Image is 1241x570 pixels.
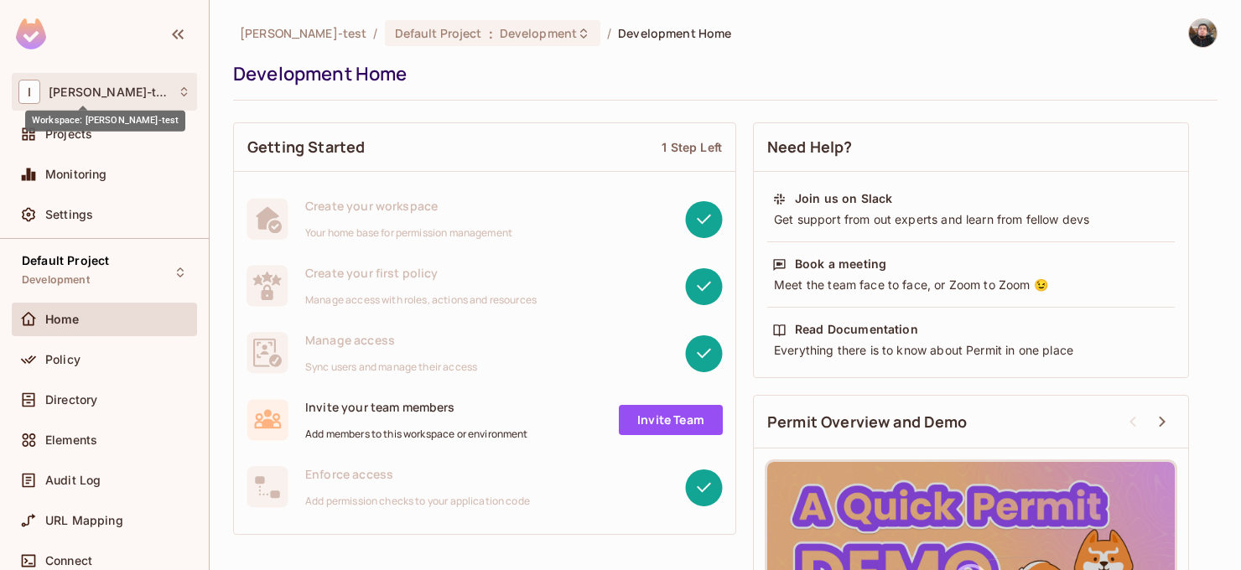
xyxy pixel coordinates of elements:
[305,495,530,508] span: Add permission checks to your application code
[240,25,366,41] span: the active workspace
[49,85,169,99] span: Workspace: Ignacio-test
[772,342,1170,359] div: Everything there is to know about Permit in one place
[795,321,918,338] div: Read Documentation
[305,265,537,281] span: Create your first policy
[305,399,528,415] span: Invite your team members
[305,360,477,374] span: Sync users and manage their access
[45,208,93,221] span: Settings
[1189,19,1217,47] img: Ignacio Suarez
[18,80,40,104] span: I
[305,226,512,240] span: Your home base for permission management
[22,254,109,267] span: Default Project
[619,405,723,435] a: Invite Team
[25,111,185,132] div: Workspace: [PERSON_NAME]-test
[45,393,97,407] span: Directory
[45,168,107,181] span: Monitoring
[45,353,80,366] span: Policy
[500,25,577,41] span: Development
[45,313,80,326] span: Home
[772,277,1170,293] div: Meet the team face to face, or Zoom to Zoom 😉
[767,137,853,158] span: Need Help?
[373,25,377,41] li: /
[233,61,1209,86] div: Development Home
[45,554,92,567] span: Connect
[618,25,731,41] span: Development Home
[305,293,537,307] span: Manage access with roles, actions and resources
[767,412,968,433] span: Permit Overview and Demo
[772,211,1170,228] div: Get support from out experts and learn from fellow devs
[795,256,886,272] div: Book a meeting
[22,273,90,287] span: Development
[45,127,92,141] span: Projects
[795,190,892,207] div: Join us on Slack
[16,18,46,49] img: SReyMgAAAABJRU5ErkJggg==
[607,25,611,41] li: /
[45,474,101,487] span: Audit Log
[662,139,722,155] div: 1 Step Left
[305,198,512,214] span: Create your workspace
[305,466,530,482] span: Enforce access
[45,433,97,447] span: Elements
[247,137,365,158] span: Getting Started
[488,27,494,40] span: :
[395,25,482,41] span: Default Project
[45,514,123,527] span: URL Mapping
[305,427,528,441] span: Add members to this workspace or environment
[305,332,477,348] span: Manage access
